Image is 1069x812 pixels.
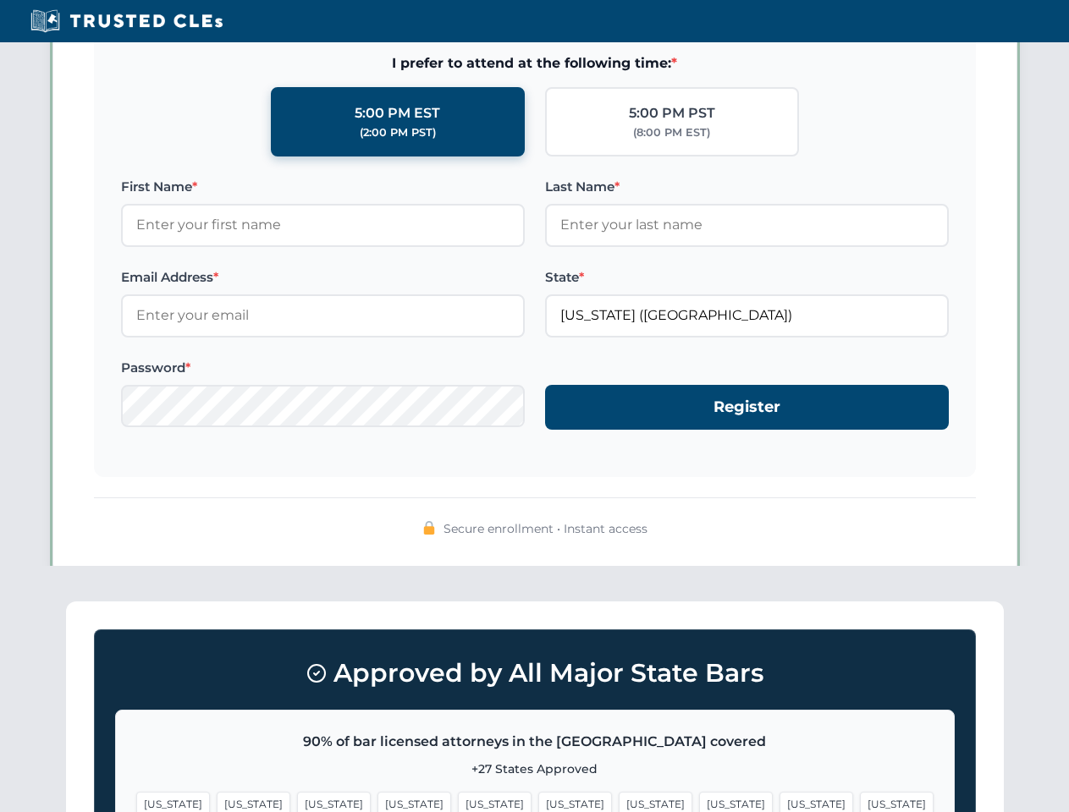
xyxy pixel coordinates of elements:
[121,267,525,288] label: Email Address
[121,204,525,246] input: Enter your first name
[545,204,949,246] input: Enter your last name
[121,52,949,74] span: I prefer to attend at the following time:
[545,267,949,288] label: State
[121,294,525,337] input: Enter your email
[633,124,710,141] div: (8:00 PM EST)
[121,177,525,197] label: First Name
[136,731,934,753] p: 90% of bar licensed attorneys in the [GEOGRAPHIC_DATA] covered
[545,177,949,197] label: Last Name
[545,385,949,430] button: Register
[629,102,715,124] div: 5:00 PM PST
[360,124,436,141] div: (2:00 PM PST)
[121,358,525,378] label: Password
[136,760,934,778] p: +27 States Approved
[545,294,949,337] input: Florida (FL)
[25,8,228,34] img: Trusted CLEs
[422,521,436,535] img: 🔒
[115,650,955,696] h3: Approved by All Major State Bars
[355,102,440,124] div: 5:00 PM EST
[444,519,647,538] span: Secure enrollment • Instant access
